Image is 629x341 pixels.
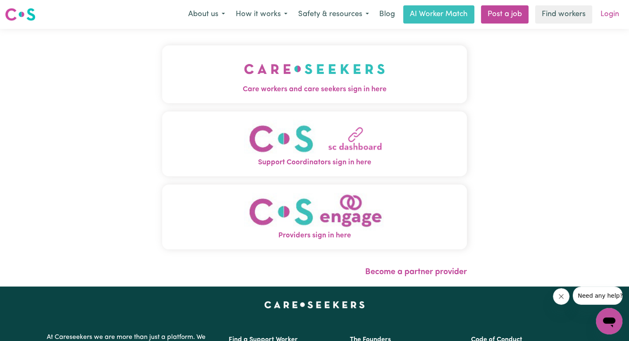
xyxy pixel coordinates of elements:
button: Providers sign in here [162,185,467,249]
a: Become a partner provider [365,268,467,276]
a: Post a job [481,5,529,24]
button: About us [183,6,230,23]
a: Careseekers logo [5,5,36,24]
button: Care workers and care seekers sign in here [162,45,467,103]
a: Find workers [535,5,592,24]
span: Need any help? [5,6,50,12]
iframe: Message from company [573,287,622,305]
img: Careseekers logo [5,7,36,22]
a: Careseekers home page [264,301,365,308]
button: Safety & resources [293,6,374,23]
button: How it works [230,6,293,23]
iframe: Close message [553,288,569,305]
a: Blog [374,5,400,24]
iframe: Button to launch messaging window [596,308,622,334]
button: Support Coordinators sign in here [162,111,467,176]
a: Login [596,5,624,24]
span: Providers sign in here [162,230,467,241]
a: AI Worker Match [403,5,474,24]
span: Care workers and care seekers sign in here [162,84,467,95]
span: Support Coordinators sign in here [162,157,467,168]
